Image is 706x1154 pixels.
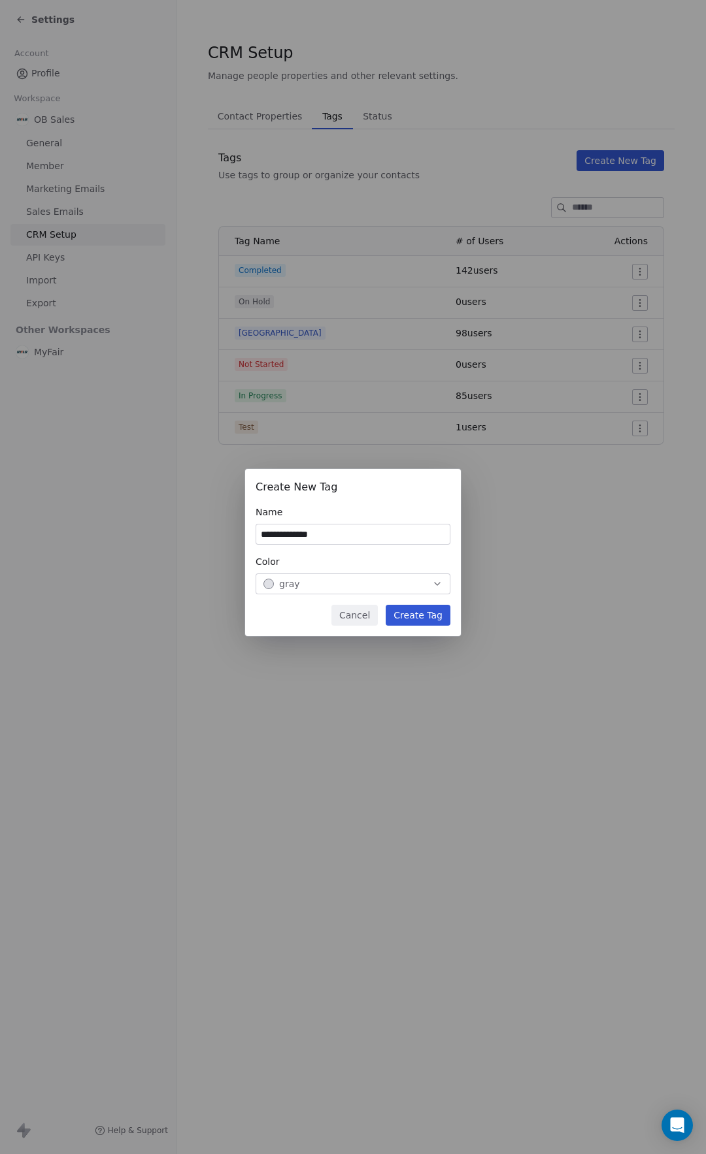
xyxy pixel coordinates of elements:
[256,479,450,495] div: Create New Tag
[256,573,450,594] button: gray
[386,605,450,626] button: Create Tag
[256,555,450,568] div: Color
[279,577,300,590] span: gray
[256,505,450,519] div: Name
[331,605,378,626] button: Cancel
